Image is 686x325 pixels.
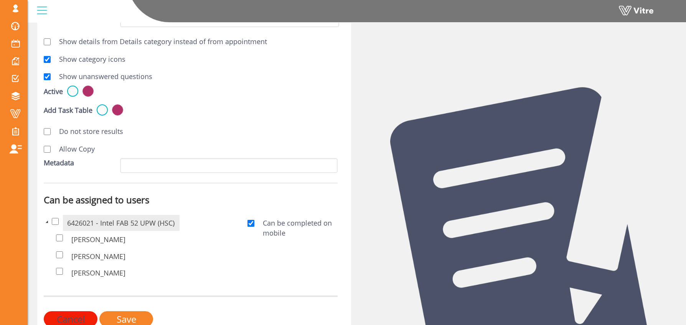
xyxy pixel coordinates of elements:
input: Show category icons [44,56,51,63]
label: Allow Copy [51,144,95,154]
span: [PERSON_NAME] [71,235,125,244]
label: Show unanswered questions [51,72,152,82]
h3: Can be assigned to users [44,195,338,205]
span: [PERSON_NAME] [71,268,125,277]
label: Show category icons [51,54,125,64]
span: [PERSON_NAME] [71,252,125,261]
label: Can be completed on mobile [255,218,338,238]
input: Show unanswered questions [44,73,51,80]
input: Show details from Details category instead of from appointment [44,38,51,45]
label: Show details from Details category instead of from appointment [51,37,267,47]
label: Do not store results [51,127,123,137]
input: Allow Copy [44,146,51,153]
label: Add Task Table [44,106,92,115]
span: 6426021 - Intel FAB 52 UPW (HSC) [67,218,175,228]
input: Do not store results [44,128,51,135]
input: Can be completed on mobile [247,220,254,227]
label: Metadata [44,158,74,168]
label: Active [44,87,63,97]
